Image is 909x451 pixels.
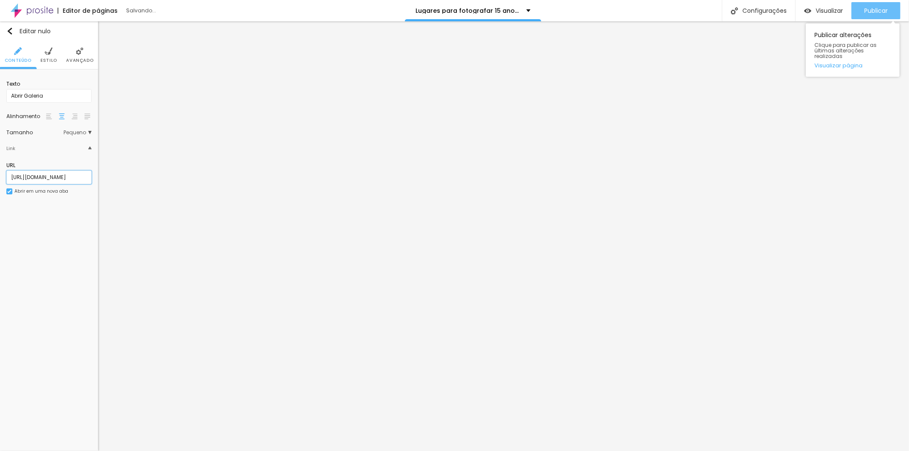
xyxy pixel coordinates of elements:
[76,47,84,55] img: Ícone
[88,146,92,150] img: Ícone
[6,80,20,87] font: Texto
[742,6,787,15] font: Configurações
[6,28,13,35] img: Ícone
[46,113,52,119] img: paragraph-left-align.svg
[59,113,65,119] img: paragraph-center-align.svg
[45,47,52,55] img: Ícone
[66,57,93,64] font: Avançado
[731,7,738,14] img: Ícone
[5,57,32,64] font: Conteúdo
[6,145,15,152] font: Link
[84,113,90,119] img: paragraph-justified-align.svg
[6,139,92,157] div: ÍconeLink
[6,113,40,120] font: Alinhamento
[20,27,51,35] font: Editar nulo
[6,162,15,169] font: URL
[14,47,22,55] img: Ícone
[416,6,600,15] font: Lugares para fotografar 15 anos em [GEOGRAPHIC_DATA]
[72,113,78,119] img: paragraph-right-align.svg
[14,188,68,194] font: Abrir em uma nova aba
[814,41,877,60] font: Clique para publicar as últimas alterações realizadas
[6,129,33,136] font: Tamanho
[7,189,12,194] img: Ícone
[63,129,86,136] font: Pequeno
[98,21,909,451] iframe: Editor
[40,57,57,64] font: Estilo
[126,8,224,13] div: Salvando...
[814,61,863,69] font: Visualizar página
[816,6,843,15] font: Visualizar
[796,2,851,19] button: Visualizar
[851,2,900,19] button: Publicar
[864,6,888,15] font: Publicar
[804,7,811,14] img: view-1.svg
[814,31,871,39] font: Publicar alterações
[63,6,118,15] font: Editor de páginas
[814,63,891,68] a: Visualizar página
